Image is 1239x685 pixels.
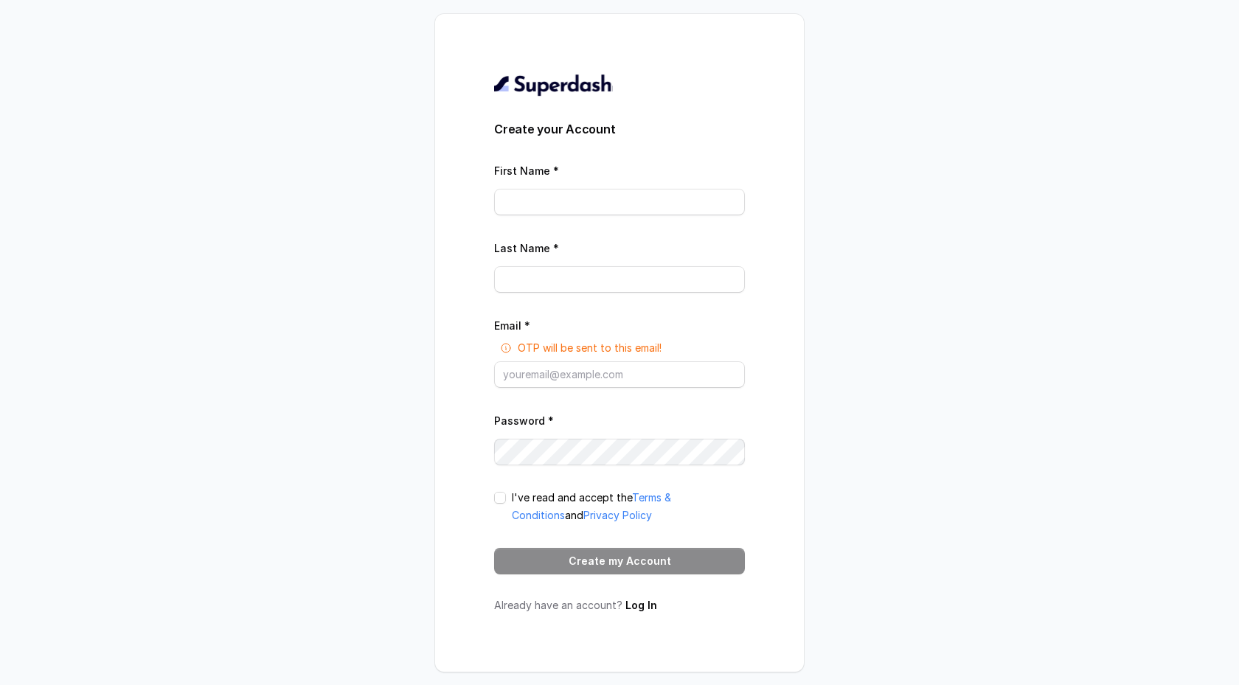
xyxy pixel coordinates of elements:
[494,319,530,332] label: Email *
[494,548,745,574] button: Create my Account
[518,341,662,355] p: OTP will be sent to this email!
[494,120,745,138] h3: Create your Account
[494,242,559,254] label: Last Name *
[494,414,554,427] label: Password *
[625,599,657,611] a: Log In
[512,489,745,524] p: I've read and accept the and
[494,361,745,388] input: youremail@example.com
[494,164,559,177] label: First Name *
[512,491,671,521] a: Terms & Conditions
[494,598,745,613] p: Already have an account?
[494,73,613,97] img: light.svg
[583,509,652,521] a: Privacy Policy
